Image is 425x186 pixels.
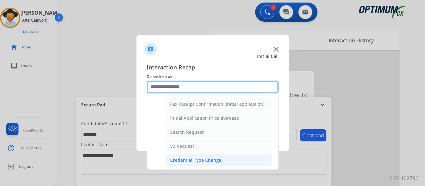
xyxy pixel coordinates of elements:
[143,41,158,57] img: contactIcon
[170,157,221,163] div: Credential Type Change
[170,143,194,149] div: V3 Request
[170,129,204,135] div: Search Request
[147,73,279,81] span: Disposition as
[170,101,264,107] div: Fax Receipt Confirmation (Initial application)
[257,53,279,60] span: Initial Call
[390,175,419,182] p: 0.20.1027RC
[147,63,279,73] span: Interaction Recap
[170,115,239,121] div: Initial Application Price Increase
